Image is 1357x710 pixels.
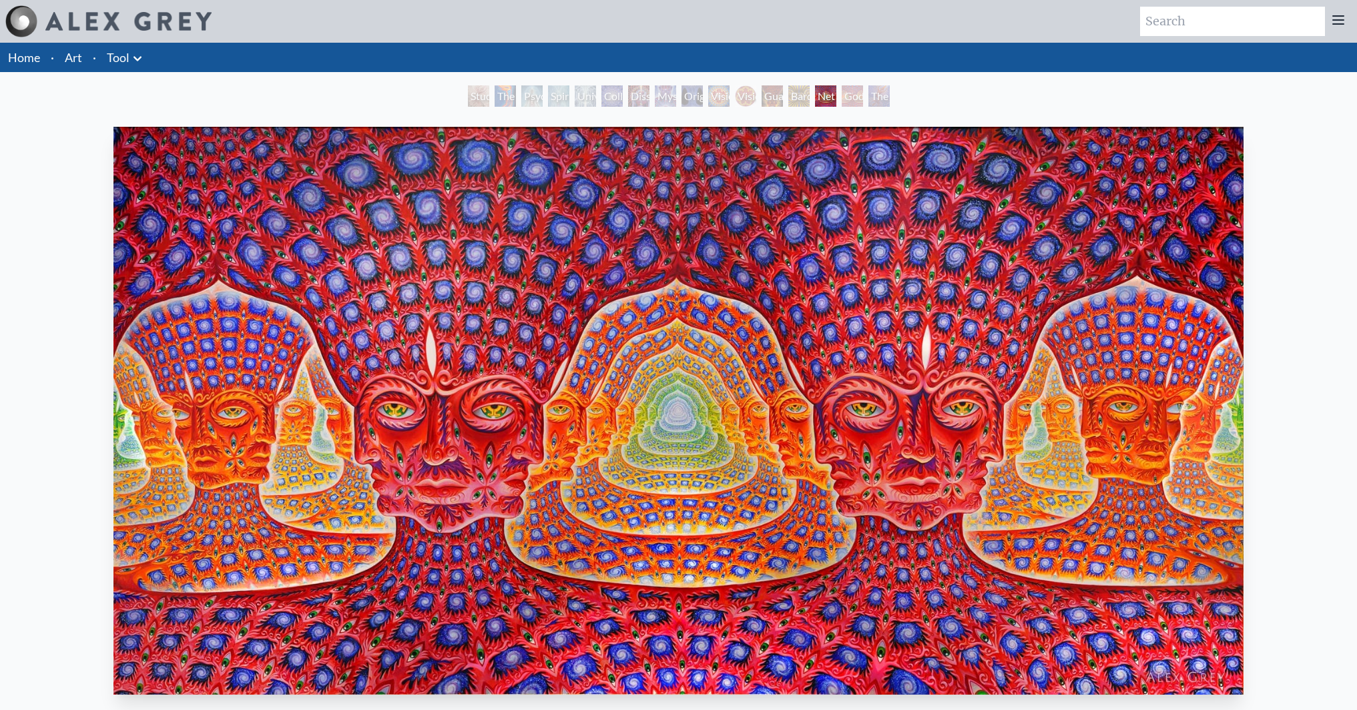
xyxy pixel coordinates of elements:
[575,85,596,107] div: Universal Mind Lattice
[495,85,516,107] div: The Torch
[107,48,129,67] a: Tool
[842,85,863,107] div: Godself
[1140,7,1325,36] input: Search
[468,85,489,107] div: Study for the Great Turn
[113,127,1244,695] img: Net-of-Being-2021-Alex-Grey-watermarked.jpeg
[868,85,890,107] div: The Great Turn
[87,43,101,72] li: ·
[521,85,543,107] div: Psychic Energy System
[65,48,82,67] a: Art
[788,85,810,107] div: Bardo Being
[655,85,676,107] div: Mystic Eye
[8,50,40,65] a: Home
[735,85,756,107] div: Vision Crystal Tondo
[548,85,569,107] div: Spiritual Energy System
[601,85,623,107] div: Collective Vision
[815,85,836,107] div: Net of Being
[708,85,730,107] div: Vision Crystal
[762,85,783,107] div: Guardian of Infinite Vision
[682,85,703,107] div: Original Face
[45,43,59,72] li: ·
[628,85,649,107] div: Dissectional Art for Tool's Lateralus CD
